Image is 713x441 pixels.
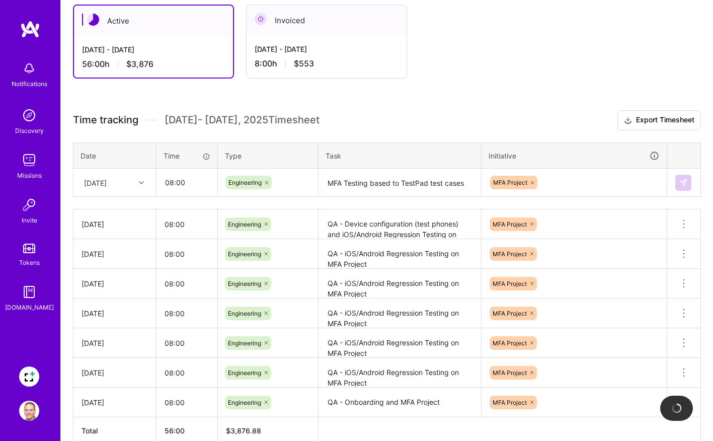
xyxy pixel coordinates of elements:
div: [DATE] [82,338,148,348]
textarea: QA - iOS/Android Regression Testing on MFA Project [320,270,480,298]
span: Time tracking [73,114,138,126]
span: Engineering [228,179,262,186]
div: 8:00 h [255,58,399,69]
i: icon Chevron [139,180,144,185]
span: MFA Project [493,220,527,228]
span: MFA Project [493,369,527,377]
img: Wellth: QA Engineer for Health & Wellness Company [19,366,39,387]
div: Invoiced [247,5,407,36]
textarea: QA - iOS/Android Regression Testing on MFA Project [320,359,480,387]
span: $553 [294,58,314,69]
span: Engineering [228,220,261,228]
img: teamwork [19,150,39,170]
span: [DATE] - [DATE] , 2025 Timesheet [165,114,320,126]
span: $3,876 [126,59,153,69]
div: Notifications [12,79,47,89]
textarea: QA - Device configuration (test phones) and iOS/Android Regression Testing on MFA Project [320,210,480,238]
input: HH:MM [156,270,217,297]
span: $ 3,876.88 [226,426,261,435]
textarea: QA - Onboarding and MFA Project [320,389,480,416]
div: [DATE] [82,219,148,230]
div: Active [74,6,233,36]
textarea: MFA Testing based to TestPad test cases [320,170,480,196]
div: Missions [17,170,42,181]
a: User Avatar [17,401,42,421]
div: Initiative [489,150,660,162]
div: [DATE] - [DATE] [82,44,225,55]
span: Engineering [228,310,261,317]
span: MFA Project [493,250,527,258]
span: MFA Project [493,179,527,186]
input: HH:MM [156,300,217,327]
div: Tokens [19,257,40,268]
div: [DATE] [82,367,148,378]
span: Engineering [228,250,261,258]
span: MFA Project [493,339,527,347]
textarea: QA - iOS/Android Regression Testing on MFA Project [320,240,480,268]
div: Discovery [15,125,44,136]
span: MFA Project [493,399,527,406]
div: Invite [22,215,37,226]
img: bell [19,58,39,79]
i: icon Download [624,115,632,126]
span: Engineering [228,339,261,347]
div: 56:00 h [82,59,225,69]
img: tokens [23,244,35,253]
span: Engineering [228,280,261,287]
input: HH:MM [156,359,217,386]
input: HH:MM [156,389,217,416]
input: HH:MM [156,241,217,267]
div: [DATE] - [DATE] [255,44,399,54]
input: HH:MM [156,330,217,356]
th: Task [319,142,482,169]
img: Invoiced [255,13,267,25]
img: discovery [19,105,39,125]
img: Active [87,14,99,26]
div: [DATE] [82,249,148,259]
textarea: QA - iOS/Android Regression Testing on MFA Project [320,329,480,357]
img: guide book [19,282,39,302]
img: Submit [679,179,687,187]
div: Time [164,151,210,161]
span: Engineering [228,369,261,377]
img: loading [670,402,683,415]
div: [DOMAIN_NAME] [5,302,54,313]
img: User Avatar [19,401,39,421]
textarea: QA - iOS/Android Regression Testing on MFA Project [320,300,480,327]
img: logo [20,20,40,38]
div: [DATE] [82,308,148,319]
div: [DATE] [82,278,148,289]
input: HH:MM [156,211,217,238]
img: Invite [19,195,39,215]
span: Engineering [228,399,261,406]
input: HH:MM [157,169,217,196]
a: Wellth: QA Engineer for Health & Wellness Company [17,366,42,387]
div: [DATE] [84,177,107,188]
button: Export Timesheet [617,110,701,130]
span: MFA Project [493,310,527,317]
div: null [675,175,692,191]
div: [DATE] [82,397,148,408]
th: Type [218,142,319,169]
th: Date [73,142,156,169]
span: MFA Project [493,280,527,287]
